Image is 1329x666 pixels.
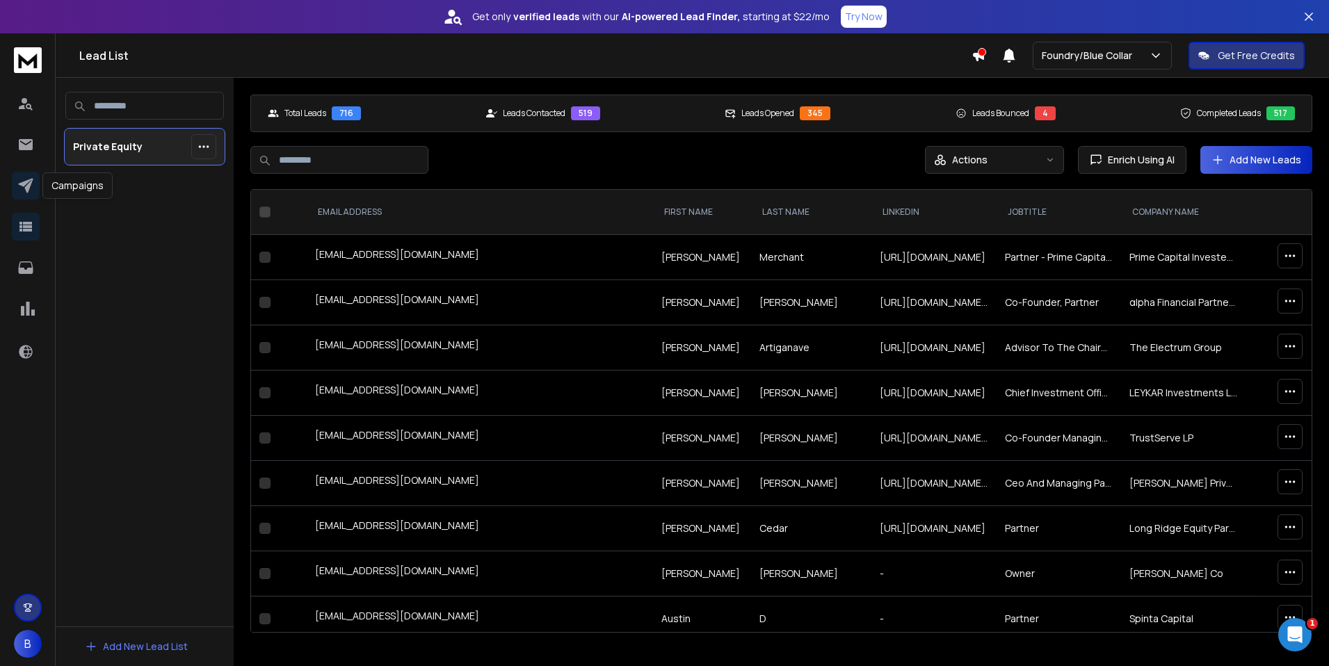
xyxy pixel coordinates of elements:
[1278,618,1312,651] iframe: Intercom live chat
[571,106,600,120] div: 519
[503,108,565,119] p: Leads Contacted
[14,47,42,73] img: logo
[1197,108,1261,119] p: Completed Leads
[997,461,1121,506] td: Ceo And Managing Partner
[1218,49,1295,63] p: Get Free Credits
[315,519,645,538] div: [EMAIL_ADDRESS][DOMAIN_NAME]
[42,172,113,199] div: Campaigns
[751,416,871,461] td: [PERSON_NAME]
[751,461,871,506] td: [PERSON_NAME]
[871,596,996,642] td: -
[751,190,871,235] th: LAST NAME
[871,190,996,235] th: LinkedIn
[751,371,871,416] td: [PERSON_NAME]
[653,325,751,371] td: [PERSON_NAME]
[1121,551,1246,596] td: [PERSON_NAME] Co
[332,106,361,120] div: 716
[315,428,645,448] div: [EMAIL_ADDRESS][DOMAIN_NAME]
[653,371,751,416] td: [PERSON_NAME]
[1121,416,1246,461] td: TrustServe LP
[871,235,996,280] td: [URL][DOMAIN_NAME]
[315,473,645,493] div: [EMAIL_ADDRESS][DOMAIN_NAME]
[1121,371,1246,416] td: LEYKAR Investments LLC
[1121,235,1246,280] td: Prime Capital Investements
[1121,190,1246,235] th: Company Name
[1307,618,1318,629] span: 1
[751,551,871,596] td: [PERSON_NAME]
[1035,106,1056,120] div: 4
[751,235,871,280] td: Merchant
[653,506,751,551] td: [PERSON_NAME]
[315,338,645,357] div: [EMAIL_ADDRESS][DOMAIN_NAME]
[653,461,751,506] td: [PERSON_NAME]
[871,325,996,371] td: [URL][DOMAIN_NAME]
[871,416,996,461] td: [URL][DOMAIN_NAME][PERSON_NAME]
[315,564,645,583] div: [EMAIL_ADDRESS][DOMAIN_NAME]
[315,293,645,312] div: [EMAIL_ADDRESS][DOMAIN_NAME]
[653,416,751,461] td: [PERSON_NAME]
[1211,153,1301,167] a: Add New Leads
[1042,49,1138,63] p: Foundry/Blue Collar
[315,609,645,628] div: [EMAIL_ADDRESS][DOMAIN_NAME]
[79,47,972,64] h1: Lead List
[972,108,1029,119] p: Leads Bounced
[315,247,645,267] div: [EMAIL_ADDRESS][DOMAIN_NAME]
[871,280,996,325] td: [URL][DOMAIN_NAME][PERSON_NAME]
[751,325,871,371] td: Artiganave
[997,280,1121,325] td: Co-Founder, Partner
[997,371,1121,416] td: Chief Investment Officer, Co-Founder
[997,190,1121,235] th: jobTitle
[315,383,645,403] div: [EMAIL_ADDRESS][DOMAIN_NAME]
[622,10,740,24] strong: AI-powered Lead Finder,
[472,10,830,24] p: Get only with our starting at $22/mo
[513,10,579,24] strong: verified leads
[14,630,42,658] button: B
[1121,325,1246,371] td: The Electrum Group
[952,153,988,167] p: Actions
[997,416,1121,461] td: Co-Founder Managing Partner
[653,596,751,642] td: Austin
[1121,461,1246,506] td: [PERSON_NAME] Private Capital Partners
[841,6,887,28] button: Try Now
[997,325,1121,371] td: Advisor To The Chairman
[653,551,751,596] td: [PERSON_NAME]
[997,551,1121,596] td: Owner
[1121,506,1246,551] td: Long Ridge Equity Partners
[1121,280,1246,325] td: αlpha Financial Partners
[653,280,751,325] td: [PERSON_NAME]
[800,106,830,120] div: 345
[307,190,653,235] th: EMAIL ADDRESS
[997,235,1121,280] td: Partner - Prime Capital Investment Advisors
[1266,106,1295,120] div: 517
[1189,42,1305,70] button: Get Free Credits
[1078,146,1186,174] button: Enrich Using AI
[653,190,751,235] th: FIRST NAME
[871,551,996,596] td: -
[871,371,996,416] td: [URL][DOMAIN_NAME]
[1200,146,1312,174] button: Add New Leads
[997,596,1121,642] td: Partner
[751,506,871,551] td: Cedar
[751,280,871,325] td: [PERSON_NAME]
[871,506,996,551] td: [URL][DOMAIN_NAME]
[871,461,996,506] td: [URL][DOMAIN_NAME][PERSON_NAME]
[73,140,143,154] p: Private Equity
[1102,153,1175,167] span: Enrich Using AI
[845,10,883,24] p: Try Now
[1121,596,1246,642] td: Spinta Capital
[74,633,199,660] button: Add New Lead List
[741,108,794,119] p: Leads Opened
[653,235,751,280] td: [PERSON_NAME]
[751,596,871,642] td: D
[284,108,326,119] p: Total Leads
[997,506,1121,551] td: Partner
